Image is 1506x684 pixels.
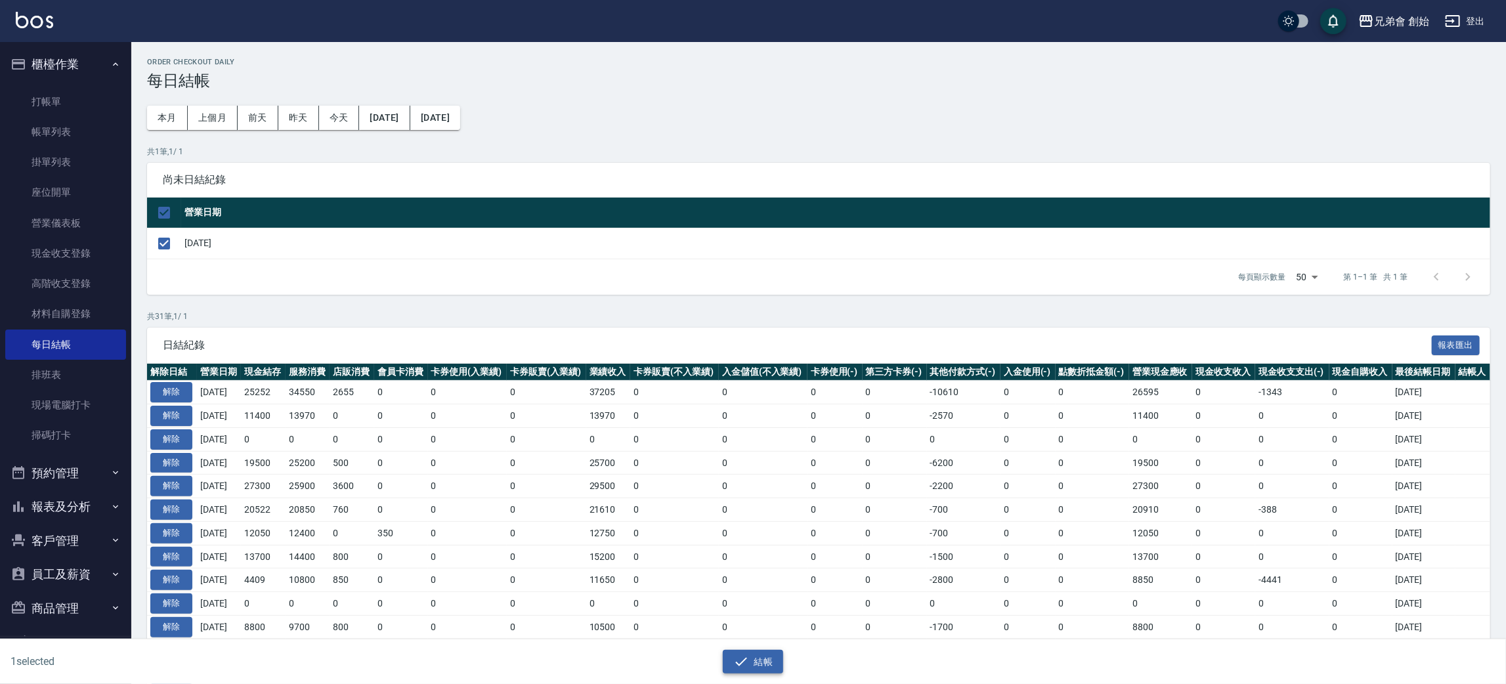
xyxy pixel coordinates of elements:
td: 0 [428,404,507,428]
td: 9700 [286,615,330,639]
td: 0 [1056,592,1129,616]
td: [DATE] [1392,475,1455,498]
td: 13700 [1129,545,1192,568]
td: 0 [241,427,285,451]
td: 0 [1056,404,1129,428]
td: 0 [374,404,428,428]
th: 營業日期 [197,364,241,381]
button: 行銷工具 [5,625,126,659]
td: 0 [507,545,586,568]
td: 27300 [241,475,285,498]
td: 0 [807,427,863,451]
button: 昨天 [278,106,319,130]
th: 營業日期 [181,198,1490,228]
td: 0 [1000,521,1056,545]
td: 0 [1192,592,1255,616]
td: 0 [1056,568,1129,592]
td: [DATE] [1392,521,1455,545]
td: 0 [507,475,586,498]
th: 卡券使用(-) [807,364,863,381]
td: 0 [374,615,428,639]
td: 0 [330,427,374,451]
td: 0 [1255,404,1329,428]
a: 打帳單 [5,87,126,117]
td: 0 [1056,475,1129,498]
td: 0 [719,381,807,404]
td: 0 [428,545,507,568]
td: 0 [863,521,927,545]
th: 現金自購收入 [1329,364,1392,381]
td: 0 [807,381,863,404]
td: 0 [1056,498,1129,522]
td: 0 [630,475,719,498]
button: 解除 [150,429,192,450]
td: 0 [1255,451,1329,475]
td: 0 [1329,427,1392,451]
td: 0 [1192,521,1255,545]
td: 0 [630,521,719,545]
td: 11400 [1129,404,1192,428]
span: 日結紀錄 [163,339,1432,352]
td: 0 [1192,381,1255,404]
th: 其他付款方式(-) [927,364,1000,381]
td: [DATE] [197,615,241,639]
p: 每頁顯示數量 [1239,271,1286,283]
td: 0 [863,475,927,498]
td: 0 [507,381,586,404]
td: 0 [374,498,428,522]
td: 3600 [330,475,374,498]
td: -700 [927,521,1000,545]
button: [DATE] [410,106,460,130]
td: [DATE] [197,404,241,428]
td: 0 [507,451,586,475]
td: 0 [1000,451,1056,475]
td: 0 [586,592,630,616]
td: 19500 [1129,451,1192,475]
th: 會員卡消費 [374,364,428,381]
td: 0 [1329,475,1392,498]
a: 營業儀表板 [5,208,126,238]
td: 21610 [586,498,630,522]
td: 0 [507,427,586,451]
button: 本月 [147,106,188,130]
button: 預約管理 [5,456,126,490]
td: 8800 [241,615,285,639]
td: 13700 [241,545,285,568]
td: 0 [1255,545,1329,568]
td: 4409 [241,568,285,592]
td: 8800 [1129,615,1192,639]
td: 0 [330,592,374,616]
td: 350 [374,521,428,545]
td: 0 [719,615,807,639]
td: [DATE] [197,427,241,451]
td: 0 [428,498,507,522]
button: 商品管理 [5,591,126,626]
td: 12050 [1129,521,1192,545]
td: 13970 [286,404,330,428]
td: 0 [630,592,719,616]
td: 0 [1192,404,1255,428]
td: 0 [807,451,863,475]
td: 0 [1129,427,1192,451]
button: 解除 [150,500,192,520]
td: 800 [330,545,374,568]
td: [DATE] [1392,545,1455,568]
button: 登出 [1440,9,1490,33]
td: 0 [630,545,719,568]
td: 0 [807,404,863,428]
th: 服務消費 [286,364,330,381]
a: 帳單列表 [5,117,126,147]
td: 20522 [241,498,285,522]
button: 解除 [150,570,192,590]
td: 0 [374,451,428,475]
td: 0 [807,568,863,592]
td: 0 [1329,592,1392,616]
td: 0 [1329,498,1392,522]
td: 0 [374,381,428,404]
td: -2200 [927,475,1000,498]
td: 800 [330,615,374,639]
td: 0 [374,568,428,592]
td: 0 [630,427,719,451]
h2: Order checkout daily [147,58,1490,66]
td: [DATE] [197,568,241,592]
